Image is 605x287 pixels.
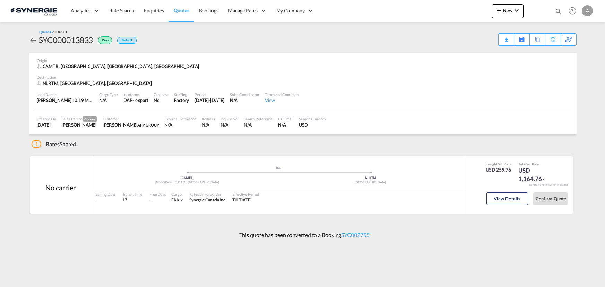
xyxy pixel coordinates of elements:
p: This quote has been converted to a Booking [236,231,370,239]
div: Sales Person [62,116,97,122]
div: Total Rate [518,162,553,166]
md-icon: icon-plus 400-fg [495,6,503,15]
div: External Reference [164,116,196,121]
div: Search Reference [244,116,273,121]
div: Save As Template [514,34,529,45]
div: A [582,5,593,16]
div: Created On [37,116,56,121]
img: 1f56c880d42311ef80fc7dca854c8e59.png [10,3,57,19]
div: Remark and Inclusion included [524,183,573,187]
div: Customs [154,92,168,97]
md-icon: icon-download [502,35,510,40]
div: Quote PDF is not available at this time [502,34,510,40]
div: Factory Stuffing [174,97,189,103]
span: New [495,8,521,13]
md-icon: icon-chevron-down [179,198,184,202]
span: Manage Rates [228,7,258,14]
div: Cargo Type [99,92,118,97]
md-icon: icon-arrow-left [29,36,37,44]
div: N/A [278,122,293,128]
span: Bookings [199,8,218,14]
span: Won [102,38,110,45]
button: Confirm Quote [533,192,568,205]
div: Synergie Canada Inc [189,197,225,203]
md-icon: icon-magnify [555,8,562,15]
span: SEA-LCL [53,29,68,34]
div: N/A [244,122,273,128]
div: Quotes /SEA-LCL [39,29,68,34]
span: Analytics [71,7,90,14]
span: Sell [498,162,504,166]
div: 5 Sep 2025 [195,97,224,103]
div: - [149,197,151,203]
div: Ivy Jiang [103,122,159,128]
div: USD 259.76 [486,166,512,173]
span: Sell [526,162,532,166]
div: Shared [32,140,76,148]
div: N/A [99,97,118,103]
button: icon-plus 400-fgNewicon-chevron-down [492,4,524,18]
div: [PERSON_NAME] : 0.19 MT | Volumetric Wt : 3.02 CBM | Chargeable Wt : 3.02 W/M [37,97,94,103]
div: Cargo [171,192,184,197]
div: Incoterms [123,92,148,97]
div: [GEOGRAPHIC_DATA] [279,180,462,185]
div: Sailing Date [96,192,116,197]
div: View [265,97,299,103]
span: Creator [83,116,97,122]
div: 6 Aug 2025 [37,122,56,128]
div: Period [195,92,224,97]
div: Sales Coordinator [230,92,259,97]
div: No carrier [45,183,76,192]
div: USD [299,122,326,128]
div: CAMTR, Montreal, QC, Americas [37,63,201,69]
div: Inquiry No. [221,116,238,121]
div: Freight Rate [486,162,512,166]
div: No [154,97,168,103]
div: Default [117,37,136,44]
div: 17 [122,197,142,203]
span: APP GROUP [137,123,159,127]
div: N/A [202,122,215,128]
span: Rate Search [109,8,134,14]
md-icon: icon-chevron-down [512,6,521,15]
div: Adriana Groposila [62,122,97,128]
div: Free Days [149,192,166,197]
div: N/A [230,97,259,103]
div: SYC000013833 [39,34,93,45]
div: Terms and Condition [265,92,299,97]
div: Stuffing [174,92,189,97]
div: Till 05 Sep 2025 [232,197,252,203]
div: icon-arrow-left [29,34,39,45]
span: 1 [32,140,42,148]
button: View Details [486,192,528,205]
md-icon: assets/icons/custom/ship-fill.svg [275,166,283,169]
span: My Company [276,7,305,14]
md-icon: icon-chevron-down [542,177,547,182]
div: Load Details [37,92,94,97]
div: Won [93,34,114,45]
div: CC Email [278,116,293,121]
span: Rates [46,141,60,147]
span: Enquiries [144,8,164,14]
div: Transit Time [122,192,142,197]
div: DAP [123,97,133,103]
div: N/A [221,122,238,128]
div: Origin [37,58,569,63]
span: CAMTR, [GEOGRAPHIC_DATA], [GEOGRAPHIC_DATA], [GEOGRAPHIC_DATA] [43,63,199,69]
span: Help [567,5,578,17]
div: NLRTM, Rotterdam, Americas [37,80,154,86]
div: - export [132,97,148,103]
div: CAMTR [96,176,279,180]
div: - [96,197,116,203]
div: Address [202,116,215,121]
span: Quotes [174,7,189,13]
div: Effective Period [232,192,259,197]
div: Search Currency [299,116,326,121]
div: icon-magnify [555,8,562,18]
div: [GEOGRAPHIC_DATA], [GEOGRAPHIC_DATA] [96,180,279,185]
div: Rates by Forwarder [189,192,225,197]
span: FAK [171,197,179,202]
div: USD 1,164.76 [518,166,553,183]
div: N/A [164,122,196,128]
